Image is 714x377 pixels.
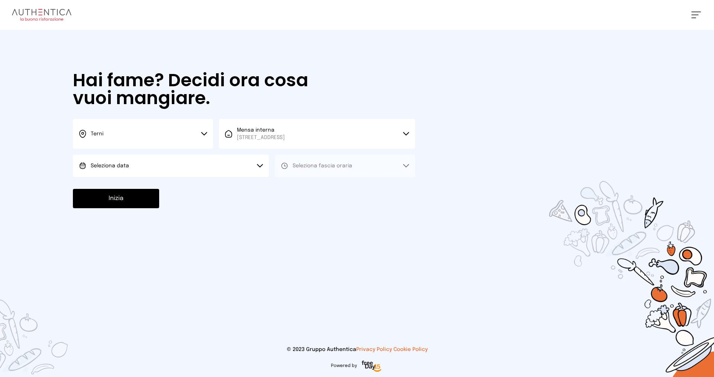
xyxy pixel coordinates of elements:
[506,138,714,377] img: sticker-selezione-mensa.70a28f7.png
[91,163,129,168] span: Seleziona data
[237,134,285,141] span: [STREET_ADDRESS]
[73,119,213,149] button: Terni
[360,359,383,374] img: logo-freeday.3e08031.png
[73,155,269,177] button: Seleziona data
[12,9,71,21] img: logo.8f33a47.png
[275,155,415,177] button: Seleziona fascia oraria
[356,347,392,352] a: Privacy Policy
[393,347,428,352] a: Cookie Policy
[73,189,159,208] button: Inizia
[331,363,357,369] span: Powered by
[219,119,415,149] button: Mensa interna[STREET_ADDRESS]
[73,71,329,107] h1: Hai fame? Decidi ora cosa vuoi mangiare.
[12,346,702,353] p: © 2023 Gruppo Authentica
[237,126,285,141] span: Mensa interna
[293,163,352,168] span: Seleziona fascia oraria
[91,131,103,136] span: Terni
